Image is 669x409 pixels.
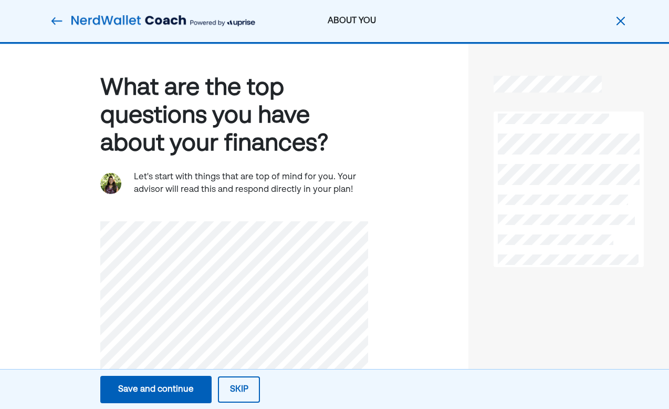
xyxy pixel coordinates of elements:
div: Let's start with things that are top of mind for you. Your advisor will read this and respond dir... [134,171,368,196]
div: Save and continue [118,383,194,396]
div: ABOUT YOU [255,15,448,27]
button: Skip [218,376,260,403]
button: Save and continue [100,376,212,403]
div: What are the top questions you have about your finances? [100,75,368,158]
